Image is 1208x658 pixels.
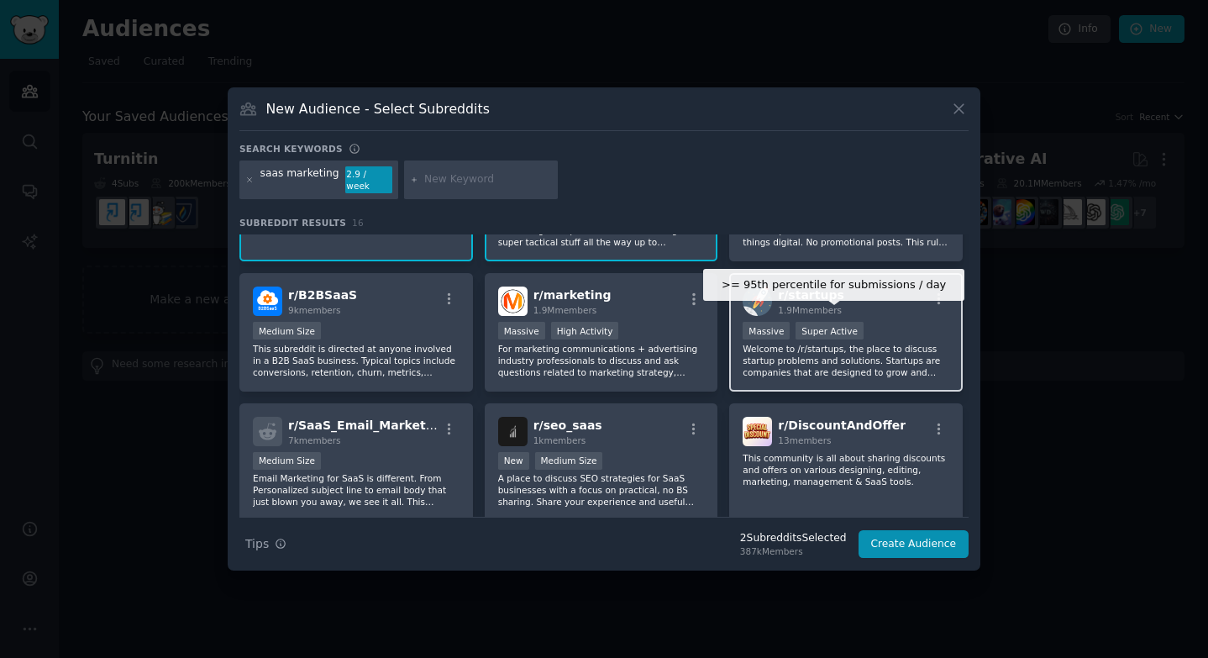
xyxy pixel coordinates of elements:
p: For marketing communications + advertising industry professionals to discuss and ask questions re... [498,343,705,378]
img: B2BSaaS [253,287,282,316]
p: This community is all about sharing discounts and offers on various designing, editing, marketing... [743,452,949,487]
div: saas marketing [260,166,339,193]
div: Medium Size [253,452,321,470]
span: r/ marketing [533,288,612,302]
p: A place to discuss SEO strategies for SaaS businesses with a focus on practical, no BS sharing. S... [498,472,705,508]
div: 387k Members [740,545,847,557]
button: Create Audience [859,530,969,559]
span: Subreddit Results [239,217,346,229]
img: startups [743,287,772,316]
div: Massive [498,322,545,340]
div: New [498,452,529,470]
span: 7k members [288,435,341,445]
img: marketing [498,287,528,316]
span: 1.9M members [778,305,842,315]
img: seo_saas [498,417,528,446]
div: Medium Size [535,452,603,470]
span: r/ seo_saas [533,418,602,432]
button: Tips [239,529,292,559]
p: Email Marketing for SaaS is different. From Personalized subject line to email body that just blo... [253,472,460,508]
span: 13 members [778,435,831,445]
span: 1k members [533,435,586,445]
p: Welcome to /r/startups, the place to discuss startup problems and solutions. Startups are compani... [743,343,949,378]
h3: New Audience - Select Subreddits [266,100,490,118]
span: r/ startups [778,288,843,302]
span: r/ B2BSaaS [288,288,357,302]
div: High Activity [551,322,619,340]
div: Super Active [796,322,864,340]
input: New Keyword [424,172,552,187]
div: 2 Subreddit s Selected [740,531,847,546]
div: Medium Size [253,322,321,340]
span: r/ DiscountAndOffer [778,418,906,432]
div: 2.9 / week [345,166,392,193]
p: This subreddit is directed at anyone involved in a B2B SaaS business. Typical topics include conv... [253,343,460,378]
img: DiscountAndOffer [743,417,772,446]
span: 16 [352,218,364,228]
div: Massive [743,322,790,340]
span: Tips [245,535,269,553]
span: 9k members [288,305,341,315]
span: 1.9M members [533,305,597,315]
h3: Search keywords [239,143,343,155]
span: r/ SaaS_Email_Marketing [288,418,446,432]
